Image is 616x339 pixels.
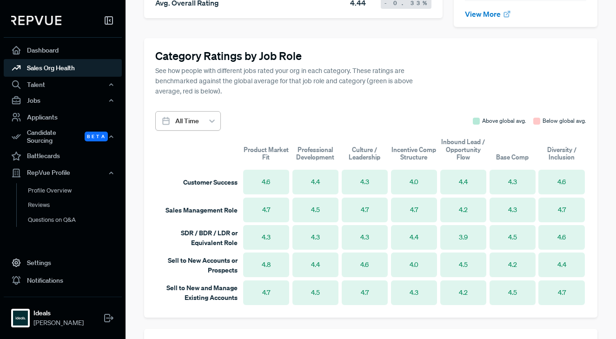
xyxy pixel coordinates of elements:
[4,93,122,108] button: Jobs
[4,59,122,77] a: Sales Org Health
[410,288,418,298] span: 4.3
[360,177,369,187] span: 4.3
[4,126,122,147] div: Candidate Sourcing
[168,256,238,274] span: Sell to New Accounts or Prospects
[459,177,468,187] span: 4.4
[558,288,566,298] span: 4.7
[438,138,488,161] span: Inbound Lead / Opportunity Flow
[262,205,270,215] span: 4.7
[4,77,122,93] button: Talent
[410,233,418,242] span: 4.4
[410,177,418,187] span: 4.0
[4,126,122,147] button: Candidate Sourcing Beta
[459,260,468,270] span: 4.5
[262,233,271,242] span: 4.3
[557,177,566,187] span: 4.6
[155,66,414,96] p: See how people with different jobs rated your org in each category. These ratings are benchmarked...
[4,108,122,126] a: Applicants
[311,260,320,270] span: 4.4
[557,233,566,242] span: 4.6
[508,260,517,270] span: 4.2
[16,213,134,227] a: Questions on Q&A
[508,177,517,187] span: 4.3
[311,177,320,187] span: 4.4
[85,132,108,141] span: Beta
[4,147,122,165] a: Battlecards
[558,205,566,215] span: 4.7
[181,228,238,247] span: SDR / BDR / LDR or Equivalent Role
[482,117,526,125] div: Above global avg.
[361,205,369,215] span: 4.7
[262,177,270,187] span: 4.6
[508,233,517,242] span: 4.5
[557,260,566,270] span: 4.4
[4,41,122,59] a: Dashboard
[410,260,418,270] span: 4.0
[183,178,238,186] span: Customer Success
[459,233,468,242] span: 3.9
[13,311,28,326] img: Ideals
[410,205,418,215] span: 4.7
[4,254,122,272] a: Settings
[4,297,122,332] a: IdealsIdeals[PERSON_NAME]
[508,205,517,215] span: 4.3
[537,146,586,161] span: Diversity / Inclusion
[496,153,529,161] span: Base Comp
[262,288,270,298] span: 4.7
[11,16,61,25] img: RepVue
[16,183,134,198] a: Profile Overview
[361,288,369,298] span: 4.7
[543,117,586,125] div: Below global avg.
[33,318,84,328] span: [PERSON_NAME]
[262,260,271,270] span: 4.8
[465,9,511,19] a: View More
[33,308,84,318] strong: Ideals
[459,205,468,215] span: 4.2
[241,146,291,161] span: Product Market Fit
[389,146,438,161] span: Incentive Comp Structure
[459,288,468,298] span: 4.2
[291,146,340,161] span: Professional Development
[340,146,389,161] span: Culture / Leadership
[311,205,320,215] span: 4.5
[166,283,238,302] span: Sell to New and Manage Existing Accounts
[311,233,320,242] span: 4.3
[166,206,238,214] span: Sales Management Role
[16,198,134,213] a: Reviews
[360,260,369,270] span: 4.6
[4,165,122,181] button: RepVue Profile
[360,233,369,242] span: 4.3
[508,288,517,298] span: 4.5
[155,49,586,63] h4: Category Ratings by Job Role
[4,272,122,289] a: Notifications
[311,288,320,298] span: 4.5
